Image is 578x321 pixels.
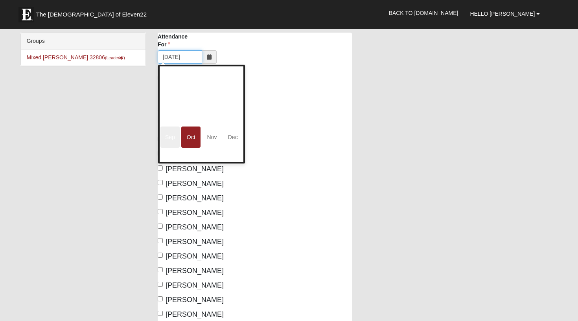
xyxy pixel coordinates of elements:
[223,127,243,148] span: Dec
[160,66,173,80] th: «
[470,11,535,17] span: Hello [PERSON_NAME]
[160,81,180,102] span: Jan
[27,54,125,61] a: Mixed [PERSON_NAME] 32806(Leader)
[158,165,163,171] input: [PERSON_NAME]
[158,267,163,272] input: [PERSON_NAME]
[158,224,163,229] input: [PERSON_NAME]
[15,3,172,22] a: The [DEMOGRAPHIC_DATA] of Eleven22
[18,7,34,22] img: Eleven22 logo
[181,81,201,102] span: Feb
[158,209,163,214] input: [PERSON_NAME]
[202,81,221,102] span: Mar
[383,3,464,23] a: Back to [DOMAIN_NAME]
[202,127,221,148] span: Nov
[223,81,243,102] span: Apr
[166,281,224,289] span: [PERSON_NAME]
[464,4,546,24] a: Hello [PERSON_NAME]
[36,11,147,18] span: The [DEMOGRAPHIC_DATA] of Eleven22
[202,103,221,125] span: [DATE]
[21,33,145,50] div: Groups
[166,180,224,187] span: [PERSON_NAME]
[105,55,125,60] small: (Leader )
[166,223,224,231] span: [PERSON_NAME]
[166,267,224,275] span: [PERSON_NAME]
[166,165,224,173] span: [PERSON_NAME]
[158,238,163,243] input: [PERSON_NAME]
[160,127,180,148] span: Sep
[166,296,224,304] span: [PERSON_NAME]
[166,238,224,246] span: [PERSON_NAME]
[160,149,243,162] th: [DATE]
[181,103,201,125] span: Jun
[158,253,163,258] input: [PERSON_NAME]
[158,296,163,301] input: [PERSON_NAME]
[158,33,197,48] label: Attendance For
[158,194,163,200] input: [PERSON_NAME]
[158,282,163,287] input: [PERSON_NAME]
[181,127,201,148] span: Oct
[223,103,243,125] span: Aug
[158,180,163,185] input: [PERSON_NAME]
[173,66,230,80] th: 2025
[166,194,224,202] span: [PERSON_NAME]
[160,103,180,125] span: May
[166,252,224,260] span: [PERSON_NAME]
[166,209,224,216] span: [PERSON_NAME]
